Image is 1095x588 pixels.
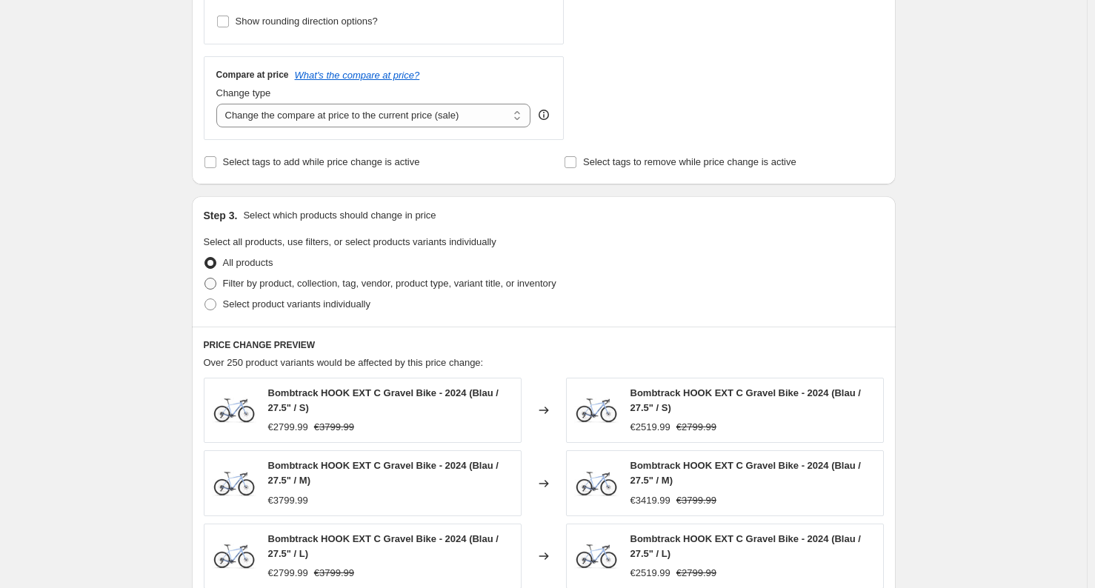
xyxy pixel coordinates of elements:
img: 4055822531696_zoom_80x.jpg [574,388,619,432]
div: €2519.99 [630,566,670,581]
span: Bombtrack HOOK EXT C Gravel Bike - 2024 (Blau / 27.5" / M) [268,460,499,486]
span: Filter by product, collection, tag, vendor, product type, variant title, or inventory [223,278,556,289]
strike: €3799.99 [314,420,354,435]
h2: Step 3. [204,208,238,223]
span: Bombtrack HOOK EXT C Gravel Bike - 2024 (Blau / 27.5" / L) [630,533,861,559]
strike: €3799.99 [676,493,716,508]
strike: €2799.99 [676,420,716,435]
span: Show rounding direction options? [236,16,378,27]
span: Bombtrack HOOK EXT C Gravel Bike - 2024 (Blau / 27.5" / S) [268,387,499,413]
button: What's the compare at price? [295,70,420,81]
img: 4055822531696_zoom_80x.jpg [212,534,256,578]
p: Select which products should change in price [243,208,436,223]
img: 4055822531696_zoom_80x.jpg [574,461,619,506]
h3: Compare at price [216,69,289,81]
span: Bombtrack HOOK EXT C Gravel Bike - 2024 (Blau / 27.5" / M) [630,460,861,486]
img: 4055822531696_zoom_80x.jpg [212,461,256,506]
span: Bombtrack HOOK EXT C Gravel Bike - 2024 (Blau / 27.5" / S) [630,387,861,413]
img: 4055822531696_zoom_80x.jpg [212,388,256,432]
span: Bombtrack HOOK EXT C Gravel Bike - 2024 (Blau / 27.5" / L) [268,533,499,559]
div: €2799.99 [268,420,308,435]
div: €3419.99 [630,493,670,508]
div: €3799.99 [268,493,308,508]
strike: €3799.99 [314,566,354,581]
div: €2519.99 [630,420,670,435]
span: Select tags to remove while price change is active [583,156,796,167]
span: Select product variants individually [223,298,370,310]
span: Over 250 product variants would be affected by this price change: [204,357,484,368]
div: help [536,107,551,122]
span: Select tags to add while price change is active [223,156,420,167]
img: 4055822531696_zoom_80x.jpg [574,534,619,578]
span: Change type [216,87,271,98]
strike: €2799.99 [676,566,716,581]
span: All products [223,257,273,268]
div: €2799.99 [268,566,308,581]
h6: PRICE CHANGE PREVIEW [204,339,884,351]
span: Select all products, use filters, or select products variants individually [204,236,496,247]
